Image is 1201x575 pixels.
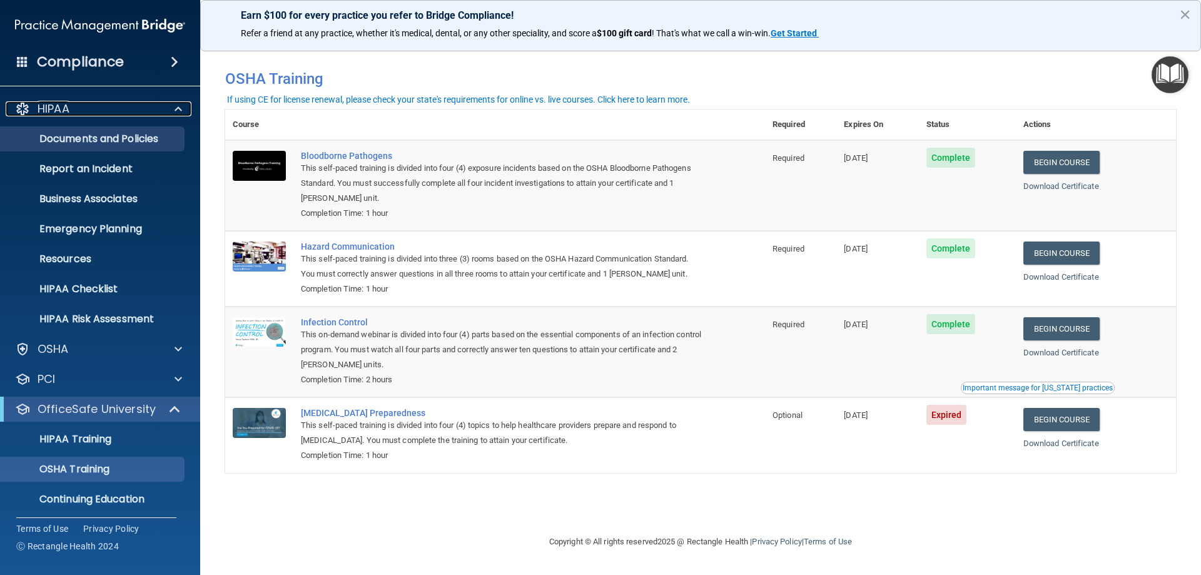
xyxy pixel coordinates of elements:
[301,282,702,297] div: Completion Time: 1 hour
[241,28,597,38] span: Refer a friend at any practice, whether it's medical, dental, or any other speciality, and score a
[926,314,976,334] span: Complete
[773,153,804,163] span: Required
[15,342,182,357] a: OSHA
[963,384,1113,392] div: Important message for [US_STATE] practices
[773,244,804,253] span: Required
[844,244,868,253] span: [DATE]
[1023,242,1100,265] a: Begin Course
[1023,439,1099,448] a: Download Certificate
[8,463,109,476] p: OSHA Training
[1023,317,1100,340] a: Begin Course
[752,537,801,546] a: Privacy Policy
[1016,109,1176,140] th: Actions
[652,28,771,38] span: ! That's what we call a win-win.
[241,9,1160,21] p: Earn $100 for every practice you refer to Bridge Compliance!
[926,405,967,425] span: Expired
[926,238,976,258] span: Complete
[1023,348,1099,357] a: Download Certificate
[804,537,852,546] a: Terms of Use
[771,28,817,38] strong: Get Started
[38,372,55,387] p: PCI
[301,418,702,448] div: This self-paced training is divided into four (4) topics to help healthcare providers prepare and...
[15,101,182,116] a: HIPAA
[301,252,702,282] div: This self-paced training is divided into three (3) rooms based on the OSHA Hazard Communication S...
[8,313,179,325] p: HIPAA Risk Assessment
[8,193,179,205] p: Business Associates
[1179,4,1191,24] button: Close
[37,53,124,71] h4: Compliance
[38,101,69,116] p: HIPAA
[8,433,111,445] p: HIPAA Training
[771,28,819,38] a: Get Started
[919,109,1016,140] th: Status
[472,522,929,562] div: Copyright © All rights reserved 2025 @ Rectangle Health | |
[8,253,179,265] p: Resources
[8,493,179,506] p: Continuing Education
[836,109,918,140] th: Expires On
[765,109,836,140] th: Required
[15,372,182,387] a: PCI
[15,402,181,417] a: OfficeSafe University
[1023,272,1099,282] a: Download Certificate
[301,161,702,206] div: This self-paced training is divided into four (4) exposure incidents based on the OSHA Bloodborne...
[8,283,179,295] p: HIPAA Checklist
[961,382,1115,394] button: Read this if you are a dental practitioner in the state of CA
[597,28,652,38] strong: $100 gift card
[15,13,185,38] img: PMB logo
[8,223,179,235] p: Emergency Planning
[301,327,702,372] div: This on-demand webinar is divided into four (4) parts based on the essential components of an inf...
[83,522,139,535] a: Privacy Policy
[1023,181,1099,191] a: Download Certificate
[225,109,293,140] th: Course
[301,408,702,418] a: [MEDICAL_DATA] Preparedness
[225,70,1176,88] h4: OSHA Training
[16,522,68,535] a: Terms of Use
[301,317,702,327] a: Infection Control
[225,93,692,106] button: If using CE for license renewal, please check your state's requirements for online vs. live cours...
[844,410,868,420] span: [DATE]
[1152,56,1188,93] button: Open Resource Center
[844,153,868,163] span: [DATE]
[926,148,976,168] span: Complete
[16,540,119,552] span: Ⓒ Rectangle Health 2024
[227,95,690,104] div: If using CE for license renewal, please check your state's requirements for online vs. live cours...
[773,410,803,420] span: Optional
[1023,408,1100,431] a: Begin Course
[301,206,702,221] div: Completion Time: 1 hour
[301,448,702,463] div: Completion Time: 1 hour
[1023,151,1100,174] a: Begin Course
[38,342,69,357] p: OSHA
[38,402,156,417] p: OfficeSafe University
[8,163,179,175] p: Report an Incident
[773,320,804,329] span: Required
[301,151,702,161] a: Bloodborne Pathogens
[301,372,702,387] div: Completion Time: 2 hours
[301,242,702,252] a: Hazard Communication
[844,320,868,329] span: [DATE]
[8,133,179,145] p: Documents and Policies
